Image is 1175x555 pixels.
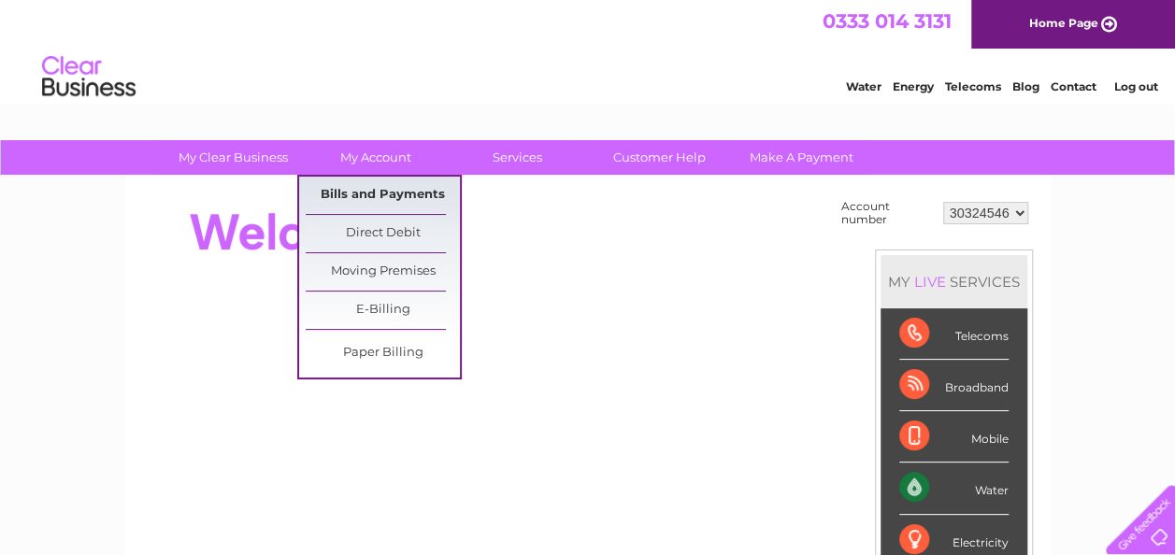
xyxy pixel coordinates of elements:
a: Contact [1051,79,1096,93]
a: Moving Premises [306,253,460,291]
a: Log out [1113,79,1157,93]
a: 0333 014 3131 [823,9,952,33]
td: Account number [837,195,939,231]
a: E-Billing [306,292,460,329]
img: logo.png [41,49,136,106]
a: Water [846,79,881,93]
a: Blog [1012,79,1039,93]
a: My Clear Business [156,140,310,175]
a: Paper Billing [306,334,460,372]
a: Make A Payment [724,140,879,175]
div: Water [899,462,1009,514]
a: Telecoms [945,79,1001,93]
a: Services [440,140,595,175]
a: Direct Debit [306,215,460,252]
div: Mobile [899,411,1009,462]
div: LIVE [910,273,950,291]
div: Telecoms [899,308,1009,360]
a: My Account [298,140,452,175]
a: Bills and Payments [306,177,460,214]
a: Energy [893,79,934,93]
div: MY SERVICES [881,255,1027,308]
div: Broadband [899,360,1009,411]
div: Clear Business is a trading name of Verastar Limited (registered in [GEOGRAPHIC_DATA] No. 3667643... [147,10,1030,91]
a: Customer Help [582,140,737,175]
